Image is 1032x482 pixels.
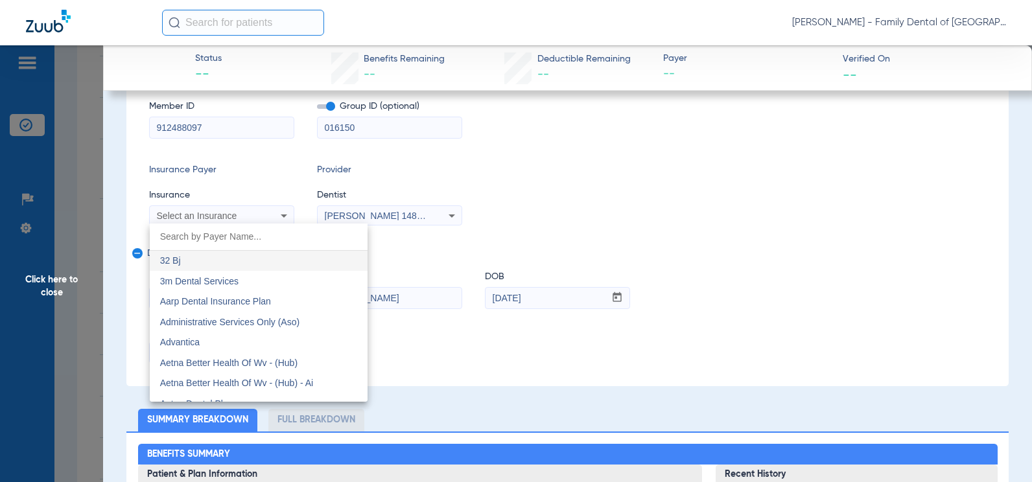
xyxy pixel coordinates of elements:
[160,398,238,409] span: Aetna Dental Plans
[160,378,314,388] span: Aetna Better Health Of Wv - (Hub) - Ai
[160,358,298,368] span: Aetna Better Health Of Wv - (Hub)
[160,317,300,327] span: Administrative Services Only (Aso)
[160,337,200,347] span: Advantica
[160,296,271,306] span: Aarp Dental Insurance Plan
[160,255,181,266] span: 32 Bj
[160,276,239,286] span: 3m Dental Services
[150,224,368,250] input: dropdown search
